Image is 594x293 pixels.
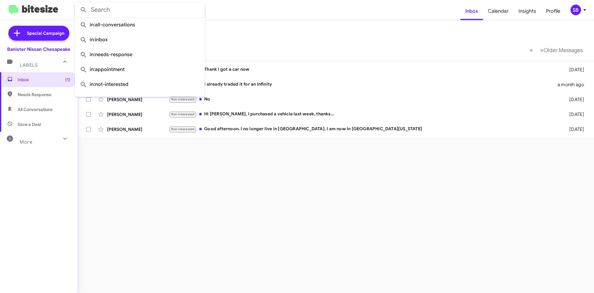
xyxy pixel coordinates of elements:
[483,2,514,20] a: Calendar
[526,44,537,56] button: Previous
[544,47,583,54] span: Older Messages
[570,5,581,15] div: SB
[557,82,589,88] div: a month ago
[541,2,565,20] a: Profile
[526,44,587,56] nav: Page navigation example
[27,30,64,36] span: Special Campaign
[169,96,559,103] div: No
[169,66,559,73] div: Thank I got a car now
[169,126,559,133] div: Good afternoon. I no longer live in [GEOGRAPHIC_DATA]. I am now in [GEOGRAPHIC_DATA][US_STATE]
[530,46,533,54] span: «
[7,46,70,52] div: Banister Nissan Chesapeake
[8,26,69,41] a: Special Campaign
[80,32,200,47] span: in:inbox
[65,77,70,83] span: (1)
[514,2,541,20] a: Insights
[169,111,559,118] div: Hi [PERSON_NAME], I purchased a vehicle last week, thanks...
[107,96,169,103] div: [PERSON_NAME]
[559,96,589,103] div: [DATE]
[107,111,169,118] div: [PERSON_NAME]
[559,126,589,132] div: [DATE]
[18,77,70,83] span: Inbox
[171,127,195,131] span: Not-Interested
[80,62,200,77] span: in:appointment
[80,17,200,32] span: in:all-conversations
[559,67,589,73] div: [DATE]
[171,97,195,101] span: Not-Interested
[20,62,38,68] span: Labels
[169,81,557,88] div: I already traded it for an Infinity
[75,2,205,17] input: Search
[80,77,200,92] span: in:not-interested
[540,46,544,54] span: »
[536,44,587,56] button: Next
[80,92,200,107] span: in:sold-verified
[18,91,70,98] span: Needs Response
[18,121,41,127] span: Save a Deal
[460,2,483,20] a: Inbox
[107,126,169,132] div: [PERSON_NAME]
[80,47,200,62] span: in:needs-response
[565,5,587,15] button: SB
[559,111,589,118] div: [DATE]
[18,106,53,113] span: All Conversations
[20,139,32,145] span: More
[171,112,195,116] span: Not-Interested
